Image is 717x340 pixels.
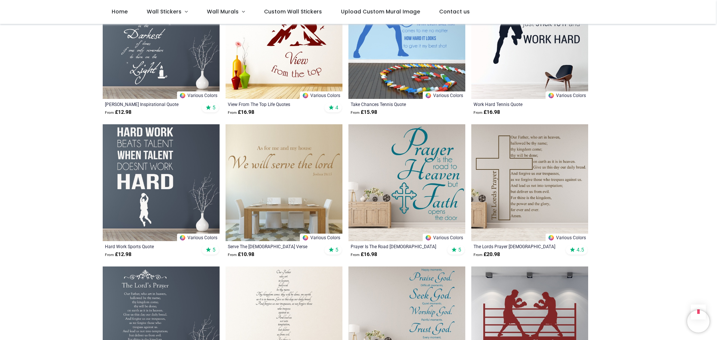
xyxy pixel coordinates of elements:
[548,92,555,99] img: Color Wheel
[105,253,114,257] span: From
[546,91,588,99] a: Various Colors
[577,246,584,253] span: 4.5
[177,91,220,99] a: Various Colors
[105,251,131,258] strong: £ 12.98
[439,8,470,15] span: Contact us
[546,234,588,241] a: Various Colors
[351,109,377,116] strong: £ 15.98
[212,104,215,111] span: 5
[474,253,482,257] span: From
[351,101,441,107] a: Take Chances Tennis Quote
[264,8,322,15] span: Custom Wall Stickers
[474,101,564,107] a: Work Hard Tennis Quote
[177,234,220,241] a: Various Colors
[103,124,220,241] img: Hard Work Sports Quote Wall Sticker
[105,110,114,115] span: From
[474,110,482,115] span: From
[474,243,564,249] a: The Lords Prayer [DEMOGRAPHIC_DATA][PERSON_NAME]
[302,234,309,241] img: Color Wheel
[471,124,588,241] img: The Lords Prayer Christian Cross Wall Sticker - Mod7
[179,92,186,99] img: Color Wheel
[474,251,500,258] strong: £ 20.98
[112,8,128,15] span: Home
[474,109,500,116] strong: £ 16.98
[105,101,195,107] a: [PERSON_NAME] Inspirational Quote [PERSON_NAME]
[212,246,215,253] span: 5
[228,109,254,116] strong: £ 16.98
[147,8,181,15] span: Wall Stickers
[687,310,710,333] iframe: Brevo live chat
[548,234,555,241] img: Color Wheel
[228,251,254,258] strong: £ 10.98
[105,243,195,249] a: Hard Work Sports Quote
[228,243,318,249] a: Serve The [DEMOGRAPHIC_DATA] Verse
[425,234,432,241] img: Color Wheel
[105,109,131,116] strong: £ 12.98
[228,110,237,115] span: From
[228,101,318,107] a: View From The Top Life Quotes
[351,253,360,257] span: From
[228,253,237,257] span: From
[423,91,465,99] a: Various Colors
[351,243,441,249] a: Prayer Is The Road [DEMOGRAPHIC_DATA] Verse
[335,246,338,253] span: 5
[458,246,461,253] span: 5
[226,124,342,241] img: Serve The Lord Bible Verse Wall Sticker
[207,8,239,15] span: Wall Murals
[425,92,432,99] img: Color Wheel
[335,104,338,111] span: 4
[351,251,377,258] strong: £ 16.98
[423,234,465,241] a: Various Colors
[341,8,420,15] span: Upload Custom Mural Image
[351,110,360,115] span: From
[179,234,186,241] img: Color Wheel
[302,92,309,99] img: Color Wheel
[348,124,465,241] img: Prayer Is The Road Bible Verse Wall Sticker
[300,234,342,241] a: Various Colors
[300,91,342,99] a: Various Colors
